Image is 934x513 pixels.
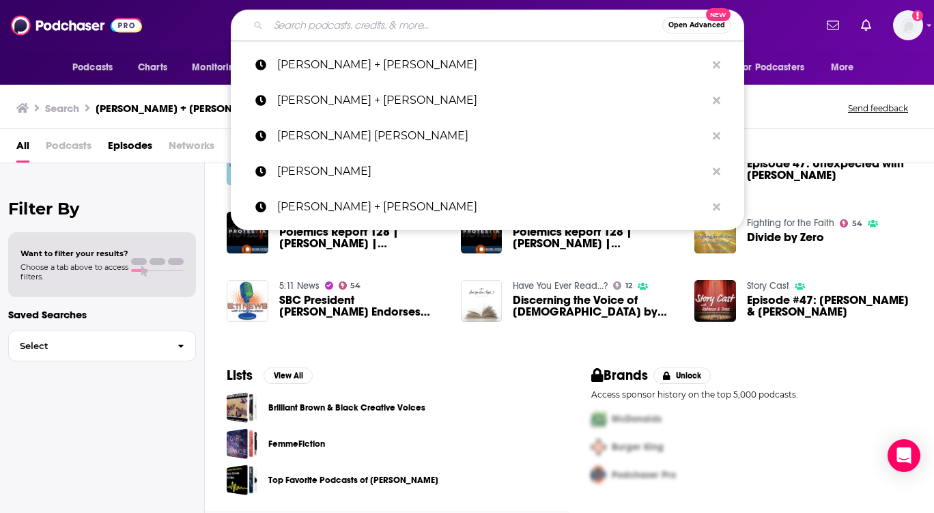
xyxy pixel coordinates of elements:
span: Charts [138,58,167,77]
span: Want to filter your results? [20,249,128,258]
span: Podchaser Pro [612,469,676,481]
a: [PERSON_NAME] + [PERSON_NAME] [231,47,744,83]
h2: Brands [591,367,648,384]
img: First Pro Logo [586,405,612,433]
span: 12 [625,283,632,289]
a: [PERSON_NAME] + [PERSON_NAME] [231,83,744,118]
button: Select [8,331,196,361]
span: New [706,8,731,21]
span: More [831,58,854,77]
a: FemmeFiction [227,428,257,459]
span: Monitoring [192,58,240,77]
button: Send feedback [844,102,912,114]
a: 12 [613,281,632,290]
p: beth moore + annie downs [277,189,706,225]
a: Top Favorite Podcasts of Christine Girouard [227,465,257,495]
img: Third Pro Logo [586,461,612,489]
span: 54 [852,221,862,227]
button: Open AdvancedNew [662,17,731,33]
a: Charts [129,55,175,81]
span: For Podcasters [739,58,804,77]
img: Podchaser - Follow, Share and Rate Podcasts [11,12,142,38]
a: All [16,135,29,163]
button: open menu [63,55,130,81]
p: Saved Searches [8,308,196,321]
img: Episode #47: Rebecca & Traci [694,280,736,322]
span: Episode 47: Unexpected with [PERSON_NAME] [747,158,912,181]
span: Episode #47: [PERSON_NAME] & [PERSON_NAME] [747,294,912,318]
a: Fighting for the Faith [747,217,834,229]
span: Burger King [612,441,664,453]
a: Polemics Report 128 | Chris Rosebrough | Beth Moore and the MystiChicks [513,226,678,249]
img: Divide by Zero [694,212,736,253]
button: View All [264,368,313,384]
p: beth moore christine caine [277,118,706,154]
span: Polemics Report 128 | [PERSON_NAME] | [PERSON_NAME] and the MystiChicks [513,226,678,249]
a: ListsView All [227,367,313,384]
a: FemmeFiction [268,436,325,452]
span: Podcasts [72,58,113,77]
a: [PERSON_NAME] [231,154,744,189]
button: open menu [730,55,824,81]
div: Search podcasts, credits, & more... [231,10,744,41]
a: 5:11 News [279,280,320,292]
img: Second Pro Logo [586,433,612,461]
p: beth moore + christine caine [277,47,706,83]
a: Brilliant Brown & Black Creative Voices [268,400,425,415]
a: 54 [840,219,862,227]
img: 525 | Joyce Meyer, Beth Moore & Christine Caine: "A Whole You is the Best Gift You Can Give your ... [227,143,268,185]
span: Open Advanced [668,22,725,29]
span: Networks [169,135,214,163]
a: Have You Ever Read...? [513,280,608,292]
a: Show notifications dropdown [855,14,877,37]
svg: Add a profile image [912,10,923,21]
span: Divide by Zero [747,232,824,243]
span: Polemics Report 128 | [PERSON_NAME] | [PERSON_NAME] and the MystiChicks [279,226,444,249]
a: Discerning the Voice of God by Priscilla Shirer with Rachel Van Pelt [513,294,678,318]
button: Unlock [653,368,711,384]
a: [PERSON_NAME] [PERSON_NAME] [231,118,744,154]
img: Polemics Report 128 | Chris Rosebrough | Beth Moore and the MystiChicks [227,212,268,253]
p: candace cameron bure [277,154,706,189]
img: Polemics Report 128 | Chris Rosebrough | Beth Moore and the MystiChicks [461,212,503,253]
a: Show notifications dropdown [821,14,845,37]
span: McDonalds [612,413,662,425]
p: beth moore + christine caine [277,83,706,118]
span: Logged in as Andrea1206 [893,10,923,40]
div: Open Intercom Messenger [888,439,920,472]
a: Discerning the Voice of God by Priscilla Shirer with Rachel Van Pelt [461,280,503,322]
span: SBC President [PERSON_NAME] Endorses [DEMOGRAPHIC_DATA], Sharing the [DEMOGRAPHIC_DATA] With [DEM... [279,294,444,318]
a: Brilliant Brown & Black Creative Voices [227,392,257,423]
a: Top Favorite Podcasts of [PERSON_NAME] [268,473,438,488]
h3: [PERSON_NAME] + [PERSON_NAME] [96,102,271,115]
a: Episodes [108,135,152,163]
a: [PERSON_NAME] + [PERSON_NAME] [231,189,744,225]
h3: Search [45,102,79,115]
a: 54 [339,281,361,290]
span: Choose a tab above to access filters. [20,262,128,281]
a: Story Cast [747,280,789,292]
img: SBC President J.D. Greear Endorses Heretic, Sharing the Gospel With Mormons [227,280,268,322]
a: Polemics Report 128 | Chris Rosebrough | Beth Moore and the MystiChicks [279,226,444,249]
a: Episode 47: Unexpected with Christine Caine [747,158,912,181]
span: Podcasts [46,135,91,163]
a: SBC President J.D. Greear Endorses Heretic, Sharing the Gospel With Mormons [279,294,444,318]
h2: Lists [227,367,253,384]
a: Episode #47: Rebecca & Traci [747,294,912,318]
button: open menu [182,55,258,81]
button: open menu [821,55,871,81]
h2: Filter By [8,199,196,219]
span: Select [9,342,167,350]
button: Show profile menu [893,10,923,40]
